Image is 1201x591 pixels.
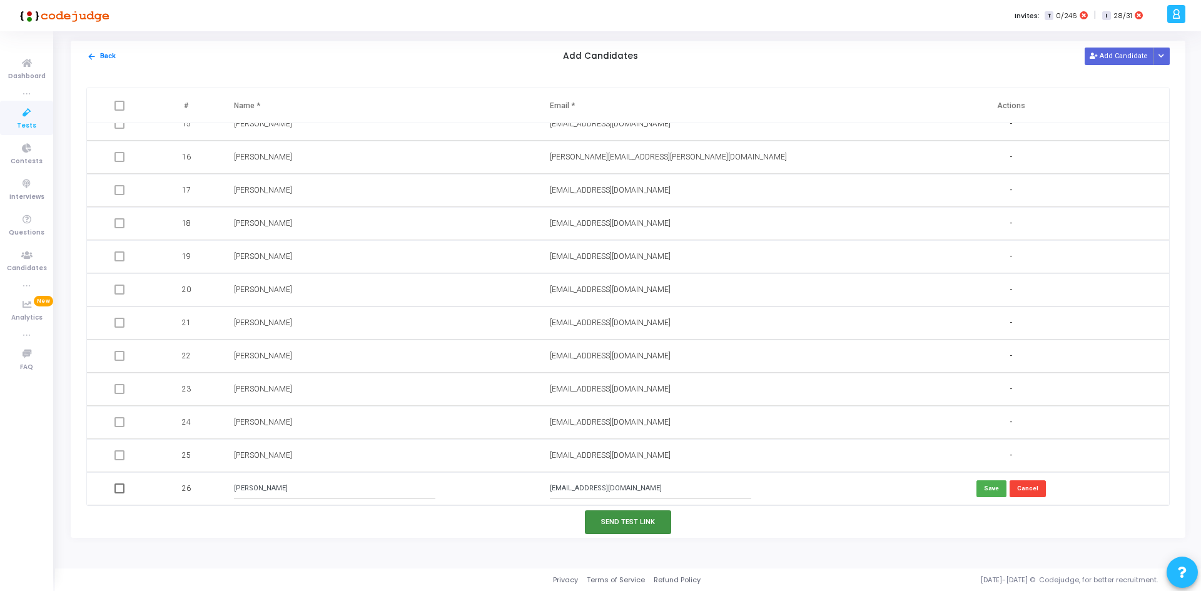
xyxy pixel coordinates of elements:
span: 16 [182,151,191,163]
span: 22 [182,350,191,361]
span: 21 [182,317,191,328]
a: Refund Policy [654,575,701,585]
span: [PERSON_NAME] [234,351,292,360]
span: 15 [182,118,191,129]
span: - [1010,152,1012,163]
span: Interviews [9,192,44,203]
div: [DATE]-[DATE] © Codejudge, for better recruitment. [701,575,1185,585]
span: [EMAIL_ADDRESS][DOMAIN_NAME] [550,119,671,128]
span: [PERSON_NAME] [234,219,292,228]
span: - [1010,218,1012,229]
span: New [34,296,53,306]
span: FAQ [20,362,33,373]
span: - [1010,450,1012,461]
th: Actions [853,88,1169,123]
span: [PERSON_NAME] [234,385,292,393]
span: [PERSON_NAME] [234,186,292,194]
span: [PERSON_NAME] [234,318,292,327]
span: 26 [182,483,191,494]
span: 17 [182,184,191,196]
span: [EMAIL_ADDRESS][DOMAIN_NAME] [550,385,671,393]
button: Save [976,480,1006,497]
mat-icon: arrow_back [87,52,96,61]
span: - [1010,119,1012,129]
button: Add Candidate [1085,48,1153,64]
span: 23 [182,383,191,395]
a: Privacy [553,575,578,585]
span: [EMAIL_ADDRESS][DOMAIN_NAME] [550,285,671,294]
span: Tests [17,121,36,131]
span: [PERSON_NAME] [234,418,292,427]
span: - [1010,185,1012,196]
span: [EMAIL_ADDRESS][DOMAIN_NAME] [550,351,671,360]
span: Questions [9,228,44,238]
span: [EMAIL_ADDRESS][DOMAIN_NAME] [550,186,671,194]
span: - [1010,384,1012,395]
span: - [1010,318,1012,328]
span: T [1045,11,1053,21]
span: [EMAIL_ADDRESS][DOMAIN_NAME] [550,318,671,327]
span: 24 [182,417,191,428]
img: logo [16,3,109,28]
span: [EMAIL_ADDRESS][DOMAIN_NAME] [550,219,671,228]
h5: Add Candidates [563,51,638,62]
span: 20 [182,284,191,295]
span: 28/31 [1113,11,1132,21]
span: [PERSON_NAME] [234,119,292,128]
button: Send Test Link [585,510,671,533]
span: 25 [182,450,191,461]
span: Contests [11,156,43,167]
span: Dashboard [8,71,46,82]
span: [PERSON_NAME] [234,252,292,261]
span: 0/246 [1056,11,1077,21]
span: - [1010,417,1012,428]
span: [EMAIL_ADDRESS][DOMAIN_NAME] [550,252,671,261]
th: Name * [221,88,537,123]
span: [EMAIL_ADDRESS][DOMAIN_NAME] [550,418,671,427]
button: Cancel [1010,480,1046,497]
span: [PERSON_NAME] [234,451,292,460]
span: - [1010,351,1012,361]
span: [PERSON_NAME][EMAIL_ADDRESS][PERSON_NAME][DOMAIN_NAME] [550,153,787,161]
span: 18 [182,218,191,229]
div: Button group with nested dropdown [1153,48,1170,64]
span: I [1102,11,1110,21]
span: - [1010,285,1012,295]
span: 19 [182,251,191,262]
span: [PERSON_NAME] [234,285,292,294]
span: | [1094,9,1096,22]
a: Terms of Service [587,575,645,585]
button: Back [86,51,116,63]
label: Invites: [1015,11,1040,21]
span: [PERSON_NAME] [234,153,292,161]
span: Candidates [7,263,47,274]
span: Analytics [11,313,43,323]
span: - [1010,251,1012,262]
th: # [154,88,221,123]
th: Email * [537,88,853,123]
span: [EMAIL_ADDRESS][DOMAIN_NAME] [550,451,671,460]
